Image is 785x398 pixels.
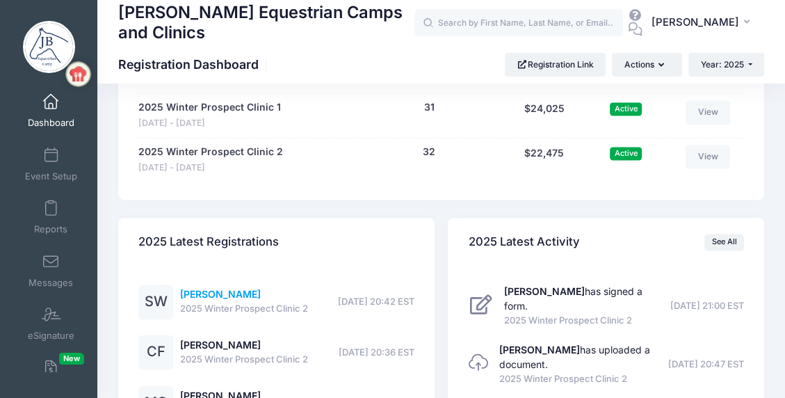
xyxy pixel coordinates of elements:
a: Reports [18,193,84,241]
span: eSignature [28,331,74,342]
button: Year: 2025 [688,53,764,77]
span: 2025 Winter Prospect Clinic 2 [180,353,308,367]
h4: 2025 Latest Activity [469,222,580,262]
span: Dashboard [28,118,74,129]
button: 32 [423,145,435,159]
div: $24,025 [502,100,587,130]
div: SW [138,285,173,319]
div: CF [138,335,173,369]
h4: 2025 Latest Registrations [138,222,279,262]
a: View [686,100,730,124]
h1: [PERSON_NAME] Equestrian Camps and Clinics [118,1,414,45]
a: Event Setup [18,140,84,189]
span: Messages [29,277,73,289]
button: 31 [424,100,435,115]
a: Registration Link [505,53,606,77]
a: View [686,145,730,168]
span: 2025 Winter Prospect Clinic 2 [180,302,308,316]
a: See All [704,234,744,250]
a: Dashboard [18,86,84,135]
span: 2025 Winter Prospect Clinic 2 [504,314,666,328]
img: Jessica Braswell Equestrian Camps and Clinics [23,21,75,73]
button: [PERSON_NAME] [642,7,764,39]
span: 2025 Winter Prospect Clinic 2 [499,372,664,386]
a: eSignature [18,299,84,348]
span: [PERSON_NAME] [652,15,739,30]
span: New [59,353,84,365]
input: Search by First Name, Last Name, or Email... [414,9,623,37]
a: [PERSON_NAME] [180,339,261,351]
h1: Registration Dashboard [118,57,270,72]
span: [DATE] 20:47 EST [668,358,744,372]
span: [DATE] - [DATE] [138,161,283,175]
strong: [PERSON_NAME] [504,285,585,297]
span: [DATE] 20:36 EST [339,346,414,360]
span: Event Setup [25,170,77,182]
a: CF [138,347,173,358]
span: [DATE] - [DATE] [138,117,281,130]
a: 2025 Winter Prospect Clinic 1 [138,100,281,115]
div: $22,475 [502,145,587,175]
span: Active [610,147,642,160]
span: [DATE] 21:00 EST [670,299,744,313]
a: Messages [18,246,84,295]
a: 2025 Winter Prospect Clinic 2 [138,145,283,159]
span: Reports [34,224,67,236]
a: SW [138,296,173,308]
a: [PERSON_NAME]has signed a form. [504,285,642,312]
a: [PERSON_NAME] [180,288,261,300]
strong: [PERSON_NAME] [499,344,580,356]
span: Active [610,102,642,116]
button: Actions [612,53,681,77]
span: [DATE] 20:42 EST [338,295,414,309]
a: [PERSON_NAME]has uploaded a document. [499,344,650,370]
span: Year: 2025 [701,59,744,70]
